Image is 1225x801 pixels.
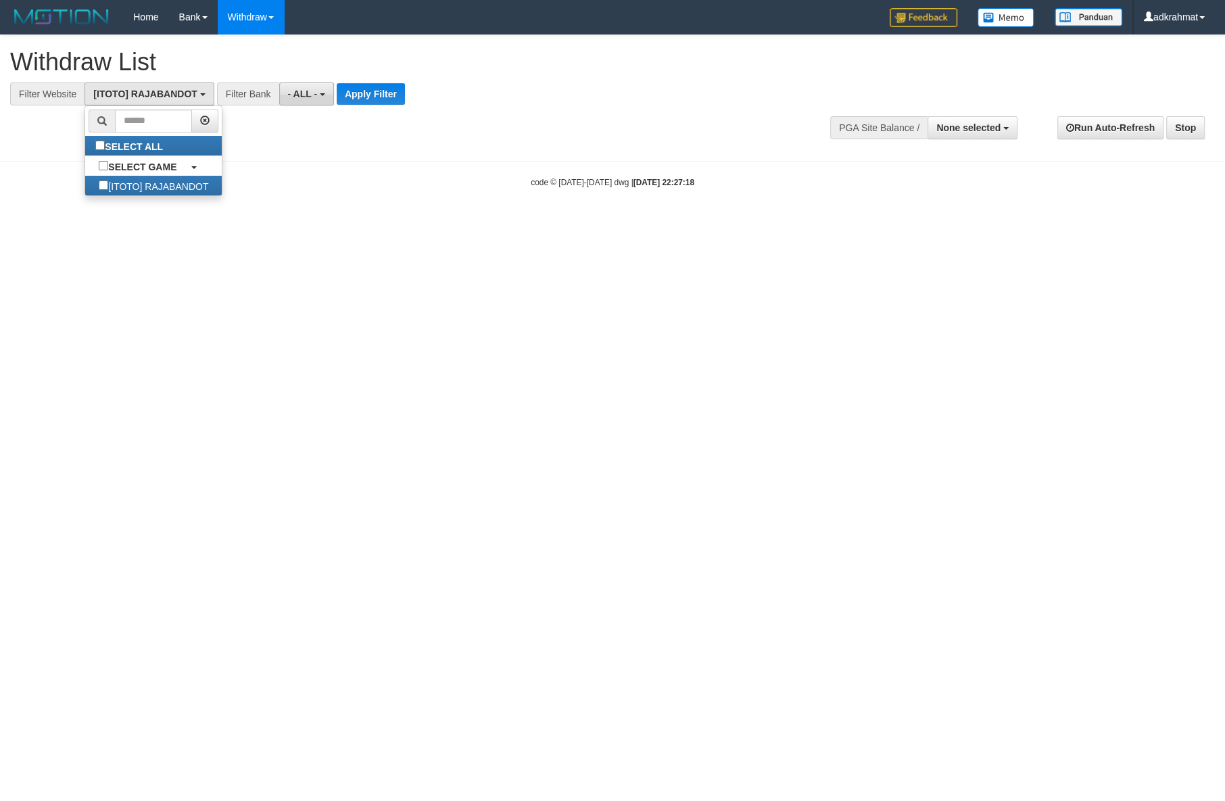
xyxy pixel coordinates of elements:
[928,116,1017,139] button: None selected
[830,116,928,139] div: PGA Site Balance /
[288,89,318,99] span: - ALL -
[890,8,957,27] img: Feedback.jpg
[936,122,1001,133] span: None selected
[531,178,694,187] small: code © [DATE]-[DATE] dwg |
[10,82,85,105] div: Filter Website
[633,178,694,187] strong: [DATE] 22:27:18
[10,49,803,76] h1: Withdraw List
[85,82,214,105] button: [ITOTO] RAJABANDOT
[93,89,197,99] span: [ITOTO] RAJABANDOT
[85,156,222,176] a: SELECT GAME
[978,8,1034,27] img: Button%20Memo.svg
[217,82,279,105] div: Filter Bank
[85,176,222,195] label: [ITOTO] RAJABANDOT
[1166,116,1205,139] a: Stop
[99,180,108,190] input: [ITOTO] RAJABANDOT
[10,7,113,27] img: MOTION_logo.png
[95,141,105,150] input: SELECT ALL
[108,162,176,172] b: SELECT GAME
[1055,8,1122,26] img: panduan.png
[85,136,176,155] label: SELECT ALL
[99,161,108,170] input: SELECT GAME
[1057,116,1163,139] a: Run Auto-Refresh
[279,82,334,105] button: - ALL -
[337,83,405,105] button: Apply Filter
